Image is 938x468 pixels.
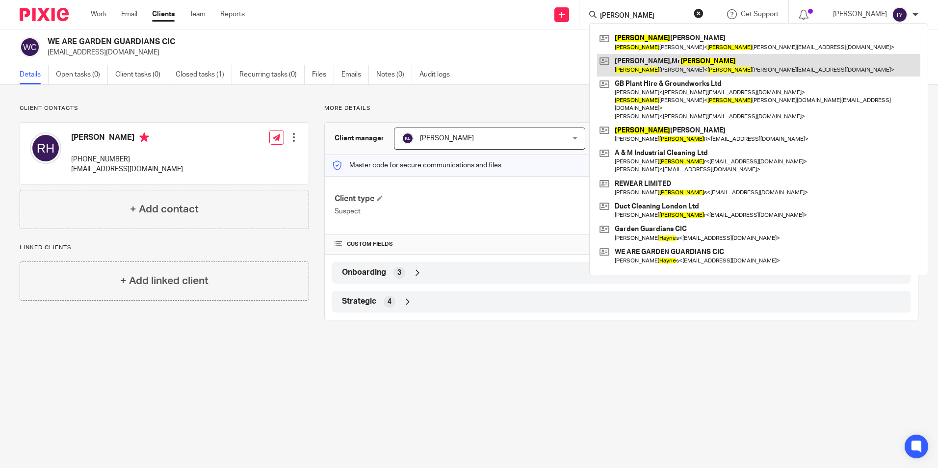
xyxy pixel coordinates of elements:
a: Audit logs [419,65,457,84]
p: Suspect [335,207,621,216]
img: svg%3E [402,132,414,144]
i: Primary [139,132,149,142]
h2: WE ARE GARDEN GUARDIANS CIC [48,37,637,47]
p: Linked clients [20,244,309,252]
p: [PERSON_NAME] [833,9,887,19]
a: Closed tasks (1) [176,65,232,84]
a: Details [20,65,49,84]
h4: CUSTOM FIELDS [335,240,621,248]
span: Get Support [741,11,779,18]
p: [EMAIL_ADDRESS][DOMAIN_NAME] [48,48,785,57]
span: Onboarding [342,267,386,278]
h4: [PERSON_NAME] [71,132,183,145]
p: Master code for secure communications and files [332,160,501,170]
span: [PERSON_NAME] [420,135,474,142]
a: Files [312,65,334,84]
h4: Client type [335,194,621,204]
a: Reports [220,9,245,19]
p: [PHONE_NUMBER] [71,155,183,164]
h4: + Add contact [130,202,199,217]
span: Strategic [342,296,376,307]
p: More details [324,104,918,112]
p: [EMAIL_ADDRESS][DOMAIN_NAME] [71,164,183,174]
span: 3 [397,268,401,278]
img: svg%3E [20,37,40,57]
img: svg%3E [892,7,908,23]
a: Clients [152,9,175,19]
a: Email [121,9,137,19]
a: Team [189,9,206,19]
a: Recurring tasks (0) [239,65,305,84]
img: svg%3E [30,132,61,164]
button: Clear [694,8,703,18]
a: Client tasks (0) [115,65,168,84]
a: Work [91,9,106,19]
input: Search [599,12,687,21]
a: Notes (0) [376,65,412,84]
a: Open tasks (0) [56,65,108,84]
a: Emails [341,65,369,84]
span: 4 [388,297,391,307]
p: Client contacts [20,104,309,112]
h3: Client manager [335,133,384,143]
img: Pixie [20,8,69,21]
h4: + Add linked client [120,273,208,288]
